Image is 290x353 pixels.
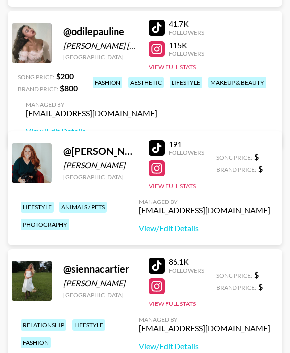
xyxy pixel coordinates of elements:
[26,101,157,108] div: Managed By
[170,77,202,88] div: lifestyle
[216,166,256,173] span: Brand Price:
[63,25,137,38] div: @ odilepauline
[139,205,270,215] div: [EMAIL_ADDRESS][DOMAIN_NAME]
[21,202,54,213] div: lifestyle
[63,278,137,288] div: [PERSON_NAME]
[149,300,196,307] button: View Full Stats
[208,77,266,88] div: makeup & beauty
[63,160,137,170] div: [PERSON_NAME]
[169,267,204,274] div: Followers
[93,77,122,88] div: fashion
[63,145,137,157] div: @ [PERSON_NAME].[PERSON_NAME]
[18,85,58,93] span: Brand Price:
[169,29,204,36] div: Followers
[21,219,69,230] div: photography
[63,41,137,50] div: [PERSON_NAME] [PERSON_NAME]
[149,63,196,71] button: View Full Stats
[139,198,270,205] div: Managed By
[254,152,259,161] strong: $
[169,50,204,57] div: Followers
[139,323,270,333] div: [EMAIL_ADDRESS][DOMAIN_NAME]
[59,202,107,213] div: animals / pets
[254,270,259,279] strong: $
[139,316,270,323] div: Managed By
[139,341,270,351] a: View/Edit Details
[216,284,256,291] span: Brand Price:
[72,319,105,331] div: lifestyle
[169,257,204,267] div: 86.1K
[21,319,66,331] div: relationship
[169,19,204,29] div: 41.7K
[18,73,54,81] span: Song Price:
[128,77,164,88] div: aesthetic
[216,154,252,161] span: Song Price:
[149,182,196,190] button: View Full Stats
[60,83,78,93] strong: $ 800
[169,149,204,156] div: Followers
[63,291,137,299] div: [GEOGRAPHIC_DATA]
[169,40,204,50] div: 115K
[258,164,263,173] strong: $
[56,71,74,81] strong: $ 200
[26,108,157,118] div: [EMAIL_ADDRESS][DOMAIN_NAME]
[21,337,51,348] div: fashion
[216,272,252,279] span: Song Price:
[139,223,270,233] a: View/Edit Details
[26,126,157,136] a: View/Edit Details
[63,53,137,61] div: [GEOGRAPHIC_DATA]
[169,139,204,149] div: 191
[63,173,137,181] div: [GEOGRAPHIC_DATA]
[258,282,263,291] strong: $
[63,263,137,275] div: @ siennacartier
